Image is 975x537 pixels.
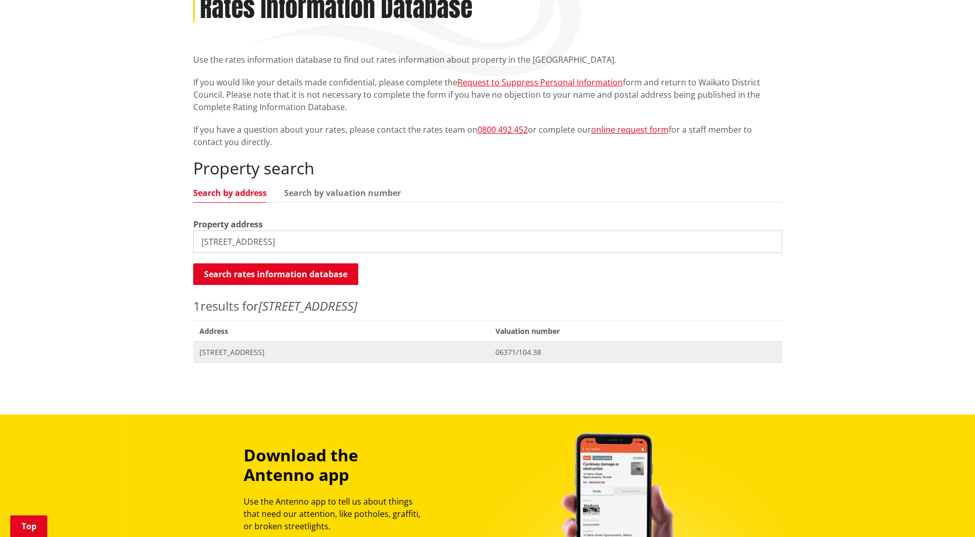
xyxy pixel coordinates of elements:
label: Property address [193,218,263,230]
p: If you would like your details made confidential, please complete the form and return to Waikato ... [193,76,782,113]
p: results for [193,297,782,315]
input: e.g. Duke Street NGARUAWAHIA [193,230,782,253]
p: Use the Antenno app to tell us about things that need our attention, like potholes, graffiti, or ... [244,495,430,532]
em: [STREET_ADDRESS] [259,297,357,314]
p: If you have a question about your rates, please contact the rates team on or complete our for a s... [193,123,782,148]
a: 0800 492 452 [477,124,528,135]
span: Address [193,320,490,342]
h3: Download the Antenno app [244,445,430,485]
span: 06371/104.38 [495,347,776,357]
span: [STREET_ADDRESS] [199,347,484,357]
a: Search by valuation number [284,189,401,197]
h2: Property search [193,158,782,178]
a: Request to Suppress Personal Information [457,77,623,88]
button: Search rates information database [193,263,358,285]
span: Valuation number [489,320,782,342]
p: Use the rates information database to find out rates information about property in the [GEOGRAPHI... [193,53,782,66]
span: 1 [193,297,200,314]
a: Top [10,515,47,537]
iframe: Messenger Launcher [928,494,965,531]
a: online request form [591,124,669,135]
a: Search by address [193,189,267,197]
a: [STREET_ADDRESS] 06371/104.38 [193,342,782,363]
